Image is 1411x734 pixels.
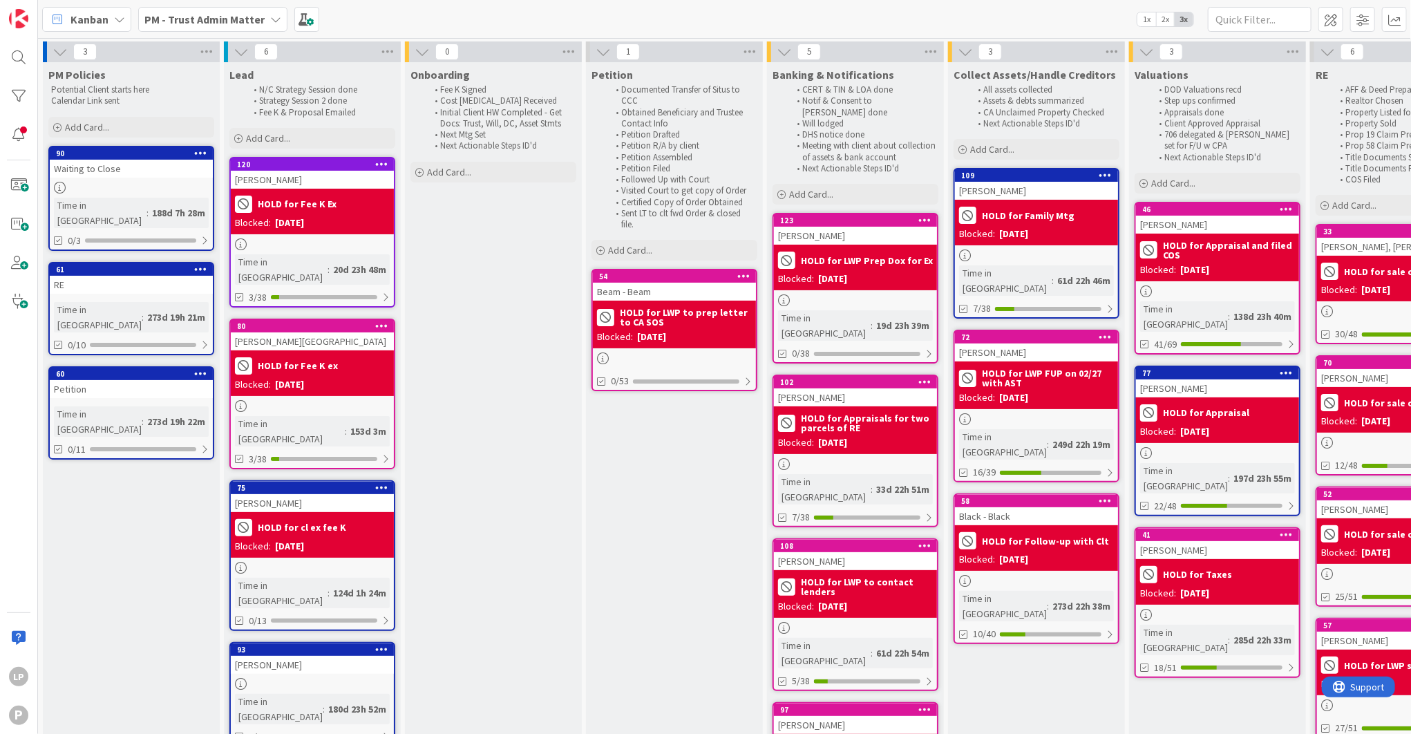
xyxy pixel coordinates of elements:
[50,276,213,294] div: RE
[142,414,144,429] span: :
[231,158,394,171] div: 120
[68,234,81,248] span: 0/3
[65,121,109,133] span: Add Card...
[973,627,996,641] span: 10/40
[778,599,814,614] div: Blocked:
[1316,68,1329,82] span: RE
[258,523,346,532] b: HOLD for cl ex fee K
[237,645,394,655] div: 93
[231,656,394,674] div: [PERSON_NAME]
[1335,590,1358,604] span: 25/51
[427,140,574,151] li: Next Actionable Steps ID'd
[1175,12,1193,26] span: 3x
[144,414,209,429] div: 273d 19h 22m
[778,310,871,341] div: Time in [GEOGRAPHIC_DATA]
[1151,129,1298,152] li: 706 delegated & [PERSON_NAME] set for F/U w CPA
[774,376,937,388] div: 102
[410,68,470,82] span: Onboarding
[637,330,666,344] div: [DATE]
[1156,12,1175,26] span: 2x
[774,704,937,734] div: 97[PERSON_NAME]
[328,262,330,277] span: :
[593,270,756,301] div: 54Beam - Beam
[982,211,1074,220] b: HOLD for Family Mtg
[959,390,995,405] div: Blocked:
[774,214,937,227] div: 123
[235,416,345,446] div: Time in [GEOGRAPHIC_DATA]
[1136,367,1299,397] div: 77[PERSON_NAME]
[973,465,996,480] span: 16/39
[608,208,755,231] li: Sent LT to clt fwd Order & closed file.
[1136,379,1299,397] div: [PERSON_NAME]
[1321,545,1357,560] div: Blocked:
[982,536,1109,546] b: HOLD for Follow-up with Clt
[50,147,213,178] div: 90Waiting to Close
[427,84,574,95] li: Fee K Signed
[611,374,629,388] span: 0/53
[774,214,937,245] div: 123[PERSON_NAME]
[246,107,393,118] li: Fee K & Proposal Emailed
[68,338,86,352] span: 0/10
[1151,95,1298,106] li: Step ups confirmed
[275,216,304,230] div: [DATE]
[50,160,213,178] div: Waiting to Close
[275,377,304,392] div: [DATE]
[789,118,936,129] li: Will lodged
[258,361,338,370] b: HOLD for Fee K ex
[231,171,394,189] div: [PERSON_NAME]
[1341,44,1364,60] span: 6
[1136,216,1299,234] div: [PERSON_NAME]
[591,68,633,82] span: Petition
[778,638,871,668] div: Time in [GEOGRAPHIC_DATA]
[73,44,97,60] span: 3
[1136,529,1299,541] div: 41
[323,702,325,717] span: :
[871,646,873,661] span: :
[778,435,814,450] div: Blocked:
[873,646,933,661] div: 61d 22h 54m
[773,68,894,82] span: Banking & Notifications
[959,591,1047,621] div: Time in [GEOGRAPHIC_DATA]
[70,11,108,28] span: Kanban
[959,227,995,241] div: Blocked:
[1361,414,1390,429] div: [DATE]
[1208,7,1311,32] input: Quick Filter...
[818,272,847,286] div: [DATE]
[235,216,271,230] div: Blocked:
[818,435,847,450] div: [DATE]
[978,44,1002,60] span: 3
[50,263,213,276] div: 61
[435,44,459,60] span: 0
[774,388,937,406] div: [PERSON_NAME]
[1047,599,1049,614] span: :
[780,216,937,225] div: 123
[235,254,328,285] div: Time in [GEOGRAPHIC_DATA]
[237,321,394,331] div: 80
[608,129,755,140] li: Petition Drafted
[56,149,213,158] div: 90
[1136,203,1299,216] div: 46
[608,140,755,151] li: Petition R/A by client
[1321,414,1357,429] div: Blocked:
[970,143,1014,156] span: Add Card...
[1163,408,1249,417] b: HOLD for Appraisal
[1180,263,1209,277] div: [DATE]
[599,272,756,281] div: 54
[50,263,213,294] div: 61RE
[608,163,755,174] li: Petition Filed
[801,256,933,265] b: HOLD for LWP Prep Dox for Ex
[1049,599,1114,614] div: 273d 22h 38m
[959,265,1052,296] div: Time in [GEOGRAPHIC_DATA]
[1151,107,1298,118] li: Appraisals done
[237,483,394,493] div: 75
[608,107,755,130] li: Obtained Beneficiary and Trustee Contact Info
[1335,458,1358,473] span: 12/48
[68,442,86,457] span: 0/11
[330,262,390,277] div: 20d 23h 48m
[797,44,821,60] span: 5
[330,585,390,601] div: 124d 1h 24m
[1052,273,1054,288] span: :
[789,140,936,163] li: Meeting with client about collection of assets & bank account
[792,346,810,361] span: 0/38
[249,290,267,305] span: 3/38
